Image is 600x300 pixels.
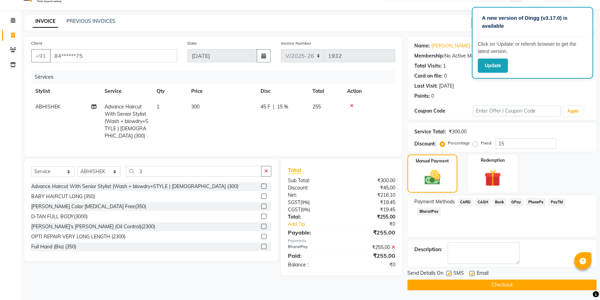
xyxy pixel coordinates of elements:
[283,261,342,268] div: Balance :
[342,261,400,268] div: ₹0
[458,198,473,206] span: CARD
[288,238,396,244] div: Payments
[431,92,434,100] div: 0
[342,252,400,260] div: ₹255.00
[31,233,125,240] div: OPTI REPAIR VERY LONG LENGTH (2300)
[414,128,446,135] div: Service Total:
[473,106,561,116] input: Enter Offer / Coupon Code
[414,107,473,115] div: Coupon Code
[414,42,430,50] div: Name:
[31,40,42,46] label: Client
[187,40,197,46] label: Date
[312,104,321,110] span: 255
[33,15,58,28] a: INVOICE
[478,59,508,73] button: Update
[509,198,523,206] span: GPay
[342,244,400,251] div: ₹255.00
[414,72,443,80] div: Card on file:
[35,104,60,110] span: ABHISHEK
[471,18,511,28] button: Create New
[342,199,400,206] div: ₹19.45
[100,83,152,99] th: Service
[283,244,342,251] div: BharatPay
[32,71,400,83] div: Services
[414,52,590,60] div: No Active Membership
[283,252,342,260] div: Paid:
[31,203,146,210] div: [PERSON_NAME] Color [MEDICAL_DATA] Free(350)
[526,198,546,206] span: PhonePe
[449,128,467,135] div: ₹300.00
[453,270,464,278] span: SMS
[277,103,288,111] span: 15 %
[283,206,342,213] div: ( )
[481,157,505,164] label: Redemption
[288,206,301,213] span: CGST
[283,213,342,221] div: Total:
[105,104,148,139] span: Advance Haircut With Senior Stylist (Wash + blowdry+STYLE ) [DEMOGRAPHIC_DATA] (300)
[342,184,400,192] div: ₹45.00
[448,140,470,146] label: Percentage
[283,199,342,206] div: ( )
[302,200,308,205] span: 9%
[482,14,583,30] p: A new version of Dingg (v3.17.0) is available
[342,206,400,213] div: ₹19.45
[481,140,491,146] label: Fixed
[493,198,506,206] span: Bank
[283,177,342,184] div: Sub Total:
[273,103,274,111] span: |
[443,62,446,70] div: 1
[283,221,352,228] a: Add Tip
[343,83,395,99] th: Action
[67,18,115,24] a: PREVIOUS INVOICES
[417,208,441,215] span: BharatPay
[414,52,444,60] div: Membership:
[31,193,95,200] div: BABY HAIRCUT LONG (350)
[444,72,447,80] div: 0
[126,166,262,177] input: Search or Scan
[157,104,159,110] span: 1
[342,192,400,199] div: ₹216.10
[31,213,88,220] div: D-TAN FULL BODY(3000)
[416,158,449,164] label: Manual Payment
[31,83,100,99] th: Stylist
[281,40,311,46] label: Invoice Number
[31,49,51,62] button: +91
[31,243,76,250] div: Full Hand (Bio) (350)
[478,41,587,55] p: Click on ‘Update’ or refersh browser to get the latest version.
[261,103,270,111] span: 45 F
[414,246,442,253] div: Description:
[548,198,565,206] span: PayTM
[431,42,477,50] a: [PERSON_NAME] 07
[479,168,506,188] img: _gift.svg
[283,228,342,237] div: Payable:
[256,83,308,99] th: Disc
[420,168,445,187] img: _cash.svg
[414,62,442,70] div: Total Visits:
[50,49,177,62] input: Search by Name/Mobile/Email/Code
[414,198,455,205] span: Payment Methods
[342,228,400,237] div: ₹255.00
[152,83,187,99] th: Qty
[351,221,400,228] div: ₹0
[302,207,309,212] span: 9%
[283,192,342,199] div: Net:
[283,184,342,192] div: Discount:
[288,167,304,174] span: Total
[563,106,583,116] button: Apply
[439,82,454,90] div: [DATE]
[475,198,490,206] span: CASH
[187,83,256,99] th: Price
[288,199,300,205] span: SGST
[342,177,400,184] div: ₹300.00
[477,270,488,278] span: Email
[407,280,597,290] button: Checkout
[31,183,238,190] div: Advance Haircut With Senior Stylist (Wash + blowdry+STYLE ) [DEMOGRAPHIC_DATA] (300)
[308,83,343,99] th: Total
[31,223,155,230] div: [PERSON_NAME]'s [PERSON_NAME] (Oil Control)(2300)
[414,82,438,90] div: Last Visit:
[414,140,436,148] div: Discount:
[342,213,400,221] div: ₹255.00
[414,92,430,100] div: Points:
[407,270,443,278] span: Send Details On
[191,104,200,110] span: 300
